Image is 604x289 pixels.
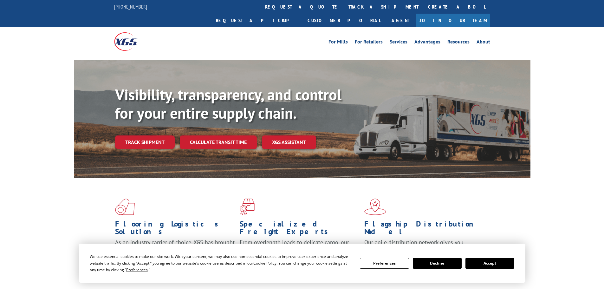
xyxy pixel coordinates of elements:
[240,220,360,239] h1: Specialized Freight Experts
[79,244,525,283] div: Cookie Consent Prompt
[385,14,416,27] a: Agent
[240,239,360,267] p: From overlength loads to delicate cargo, our experienced staff knows the best way to move your fr...
[115,239,235,261] span: As an industry carrier of choice, XGS has brought innovation and dedication to flooring logistics...
[115,135,175,149] a: Track shipment
[447,39,470,46] a: Resources
[115,199,135,215] img: xgs-icon-total-supply-chain-intelligence-red
[114,3,147,10] a: [PHONE_NUMBER]
[115,85,341,123] b: Visibility, transparency, and control for your entire supply chain.
[211,14,303,27] a: Request a pickup
[240,199,255,215] img: xgs-icon-focused-on-flooring-red
[126,267,148,273] span: Preferences
[477,39,490,46] a: About
[390,39,407,46] a: Services
[303,14,385,27] a: Customer Portal
[414,39,440,46] a: Advantages
[465,258,514,269] button: Accept
[416,14,490,27] a: Join Our Team
[360,258,409,269] button: Preferences
[180,135,257,149] a: Calculate transit time
[413,258,462,269] button: Decline
[364,220,484,239] h1: Flagship Distribution Model
[355,39,383,46] a: For Retailers
[364,199,386,215] img: xgs-icon-flagship-distribution-model-red
[115,220,235,239] h1: Flooring Logistics Solutions
[262,135,316,149] a: XGS ASSISTANT
[364,239,481,253] span: Our agile distribution network gives you nationwide inventory management on demand.
[328,39,348,46] a: For Mills
[90,253,352,273] div: We use essential cookies to make our site work. With your consent, we may also use non-essential ...
[253,260,276,266] span: Cookie Policy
